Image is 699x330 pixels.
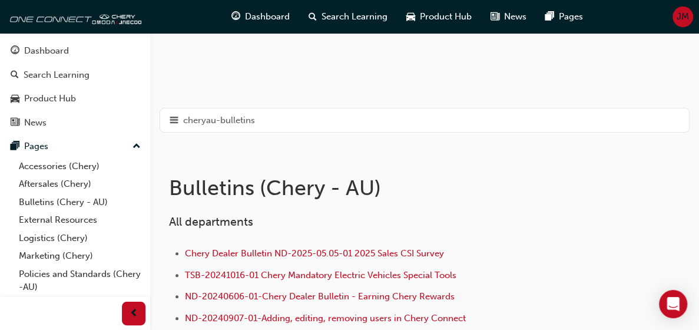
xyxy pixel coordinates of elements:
[245,10,290,24] span: Dashboard
[545,9,554,24] span: pages-icon
[6,5,141,28] img: oneconnect
[24,116,47,130] div: News
[299,5,397,29] a: search-iconSearch Learning
[185,313,466,324] a: ND-20240907-01-Adding, editing, removing users in Chery Connect
[536,5,592,29] a: pages-iconPages
[14,193,145,212] a: Bulletins (Chery - AU)
[11,118,19,128] span: news-icon
[14,296,145,328] a: Technical Hub Workshop information
[132,139,141,154] span: up-icon
[169,175,609,201] h1: Bulletins (Chery - AU)
[24,92,76,105] div: Product Hub
[222,5,299,29] a: guage-iconDashboard
[14,175,145,193] a: Aftersales (Chery)
[481,5,536,29] a: news-iconNews
[309,9,317,24] span: search-icon
[170,113,178,128] span: hamburger-icon
[185,291,455,302] a: ND-20240606-01-Chery Dealer Bulletin - Earning Chery Rewards
[5,88,145,110] a: Product Hub
[5,38,145,136] button: DashboardSearch LearningProduct HubNews
[14,229,145,247] a: Logistics (Chery)
[185,248,444,259] a: Chery Dealer Bulletin ND-2025-05.05-01 2025 Sales CSI Survey
[185,270,456,280] a: TSB-20241016-01 Chery Mandatory Electric Vehicles Special Tools
[11,46,19,57] span: guage-icon
[677,10,689,24] span: JM
[130,306,138,321] span: prev-icon
[659,290,687,318] div: Open Intercom Messenger
[504,10,526,24] span: News
[11,141,19,152] span: pages-icon
[491,9,499,24] span: news-icon
[160,108,690,133] button: hamburger-iconcheryau-bulletins
[14,157,145,176] a: Accessories (Chery)
[559,10,583,24] span: Pages
[24,140,48,153] div: Pages
[673,6,693,27] button: JM
[5,112,145,134] a: News
[406,9,415,24] span: car-icon
[397,5,481,29] a: car-iconProduct Hub
[24,44,69,58] div: Dashboard
[11,94,19,104] span: car-icon
[14,265,145,296] a: Policies and Standards (Chery -AU)
[5,64,145,86] a: Search Learning
[14,247,145,265] a: Marketing (Chery)
[420,10,472,24] span: Product Hub
[24,68,90,82] div: Search Learning
[169,215,253,229] span: All departments
[322,10,387,24] span: Search Learning
[14,211,145,229] a: External Resources
[11,70,19,81] span: search-icon
[183,114,255,127] span: cheryau-bulletins
[5,136,145,157] button: Pages
[5,40,145,62] a: Dashboard
[231,9,240,24] span: guage-icon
